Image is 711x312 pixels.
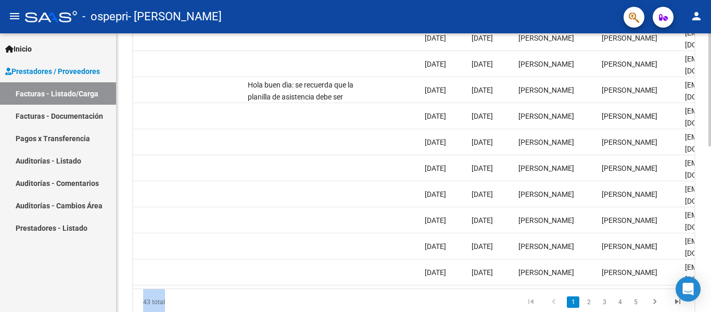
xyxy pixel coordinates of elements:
[472,138,493,146] span: [DATE]
[472,34,493,42] span: [DATE]
[425,86,446,94] span: [DATE]
[582,296,595,308] a: 2
[602,138,657,146] span: [PERSON_NAME]
[518,34,574,42] span: [PERSON_NAME]
[5,43,32,55] span: Inicio
[544,296,564,308] a: go to previous page
[518,216,574,224] span: [PERSON_NAME]
[518,60,574,68] span: [PERSON_NAME]
[128,5,222,28] span: - [PERSON_NAME]
[602,190,657,198] span: [PERSON_NAME]
[602,60,657,68] span: [PERSON_NAME]
[472,242,493,251] span: [DATE]
[472,112,493,120] span: [DATE]
[472,164,493,172] span: [DATE]
[614,296,626,308] a: 4
[425,242,446,251] span: [DATE]
[602,86,657,94] span: [PERSON_NAME]
[5,66,100,77] span: Prestadores / Proveedores
[602,268,657,277] span: [PERSON_NAME]
[425,138,446,146] span: [DATE]
[521,296,541,308] a: go to first page
[82,5,128,28] span: - ospepri
[425,268,446,277] span: [DATE]
[567,296,579,308] a: 1
[472,268,493,277] span: [DATE]
[248,81,363,172] span: Hola buen dìa: se recuerda que la planilla de asistencia debe ser firmada mes a mes NO pueden ser...
[602,216,657,224] span: [PERSON_NAME]
[596,293,612,311] li: page 3
[598,296,611,308] a: 3
[8,10,21,22] mat-icon: menu
[518,164,574,172] span: [PERSON_NAME]
[602,242,657,251] span: [PERSON_NAME]
[425,60,446,68] span: [DATE]
[612,293,628,311] li: page 4
[518,112,574,120] span: [PERSON_NAME]
[518,190,574,198] span: [PERSON_NAME]
[425,190,446,198] span: [DATE]
[602,34,657,42] span: [PERSON_NAME]
[518,86,574,94] span: [PERSON_NAME]
[581,293,596,311] li: page 2
[425,216,446,224] span: [DATE]
[645,296,665,308] a: go to next page
[628,293,643,311] li: page 5
[425,34,446,42] span: [DATE]
[629,296,642,308] a: 5
[472,216,493,224] span: [DATE]
[472,86,493,94] span: [DATE]
[676,277,701,302] div: Open Intercom Messenger
[425,112,446,120] span: [DATE]
[472,60,493,68] span: [DATE]
[518,138,574,146] span: [PERSON_NAME]
[602,164,657,172] span: [PERSON_NAME]
[472,190,493,198] span: [DATE]
[602,112,657,120] span: [PERSON_NAME]
[668,296,688,308] a: go to last page
[565,293,581,311] li: page 1
[518,242,574,251] span: [PERSON_NAME]
[518,268,574,277] span: [PERSON_NAME]
[690,10,703,22] mat-icon: person
[425,164,446,172] span: [DATE]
